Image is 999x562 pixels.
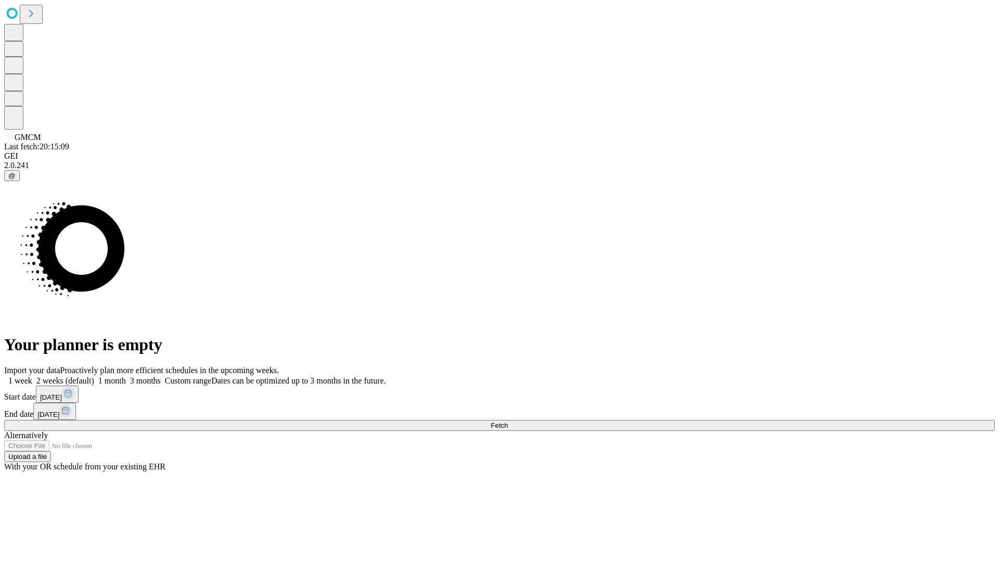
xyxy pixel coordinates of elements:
[4,142,69,151] span: Last fetch: 20:15:09
[40,393,62,401] span: [DATE]
[8,172,16,180] span: @
[4,161,995,170] div: 2.0.241
[4,462,165,471] span: With your OR schedule from your existing EHR
[60,366,279,375] span: Proactively plan more efficient schedules in the upcoming weeks.
[37,411,59,418] span: [DATE]
[4,151,995,161] div: GEI
[4,451,51,462] button: Upload a file
[36,386,79,403] button: [DATE]
[36,376,94,385] span: 2 weeks (default)
[491,421,508,429] span: Fetch
[165,376,211,385] span: Custom range
[4,431,48,440] span: Alternatively
[4,170,20,181] button: @
[8,376,32,385] span: 1 week
[4,366,60,375] span: Import your data
[15,133,41,142] span: GMCM
[4,386,995,403] div: Start date
[4,335,995,354] h1: Your planner is empty
[211,376,386,385] span: Dates can be optimized up to 3 months in the future.
[98,376,126,385] span: 1 month
[4,420,995,431] button: Fetch
[130,376,161,385] span: 3 months
[4,403,995,420] div: End date
[33,403,76,420] button: [DATE]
